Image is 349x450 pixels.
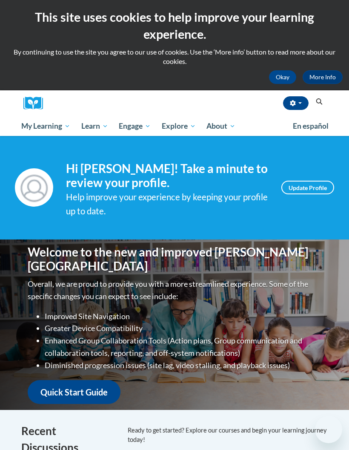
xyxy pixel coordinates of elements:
[6,47,343,66] p: By continuing to use the site you agree to our use of cookies. Use the ‘More info’ button to read...
[206,121,235,131] span: About
[28,245,321,274] h1: Welcome to the new and improved [PERSON_NAME][GEOGRAPHIC_DATA]
[313,97,326,107] button: Search
[15,168,53,207] img: Profile Image
[81,121,108,131] span: Learn
[287,117,334,135] a: En español
[293,121,329,130] span: En español
[283,96,309,110] button: Account Settings
[269,70,296,84] button: Okay
[66,190,269,218] div: Help improve your experience by keeping your profile up to date.
[45,359,321,372] li: Diminished progression issues (site lag, video stalling, and playback issues)
[76,116,114,136] a: Learn
[23,97,49,110] img: Logo brand
[16,116,76,136] a: My Learning
[28,380,120,404] a: Quick Start Guide
[45,322,321,335] li: Greater Device Compatibility
[28,278,321,303] p: Overall, we are proud to provide you with a more streamlined experience. Some of the specific cha...
[281,181,334,194] a: Update Profile
[21,121,70,131] span: My Learning
[156,116,201,136] a: Explore
[45,310,321,323] li: Improved Site Navigation
[303,70,343,84] a: More Info
[6,9,343,43] h2: This site uses cookies to help improve your learning experience.
[201,116,241,136] a: About
[119,121,151,131] span: Engage
[15,116,334,136] div: Main menu
[45,335,321,359] li: Enhanced Group Collaboration Tools (Action plans, Group communication and collaboration tools, re...
[66,162,269,190] h4: Hi [PERSON_NAME]! Take a minute to review your profile.
[113,116,156,136] a: Engage
[162,121,196,131] span: Explore
[23,97,49,110] a: Cox Campus
[315,416,342,443] iframe: Button to launch messaging window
